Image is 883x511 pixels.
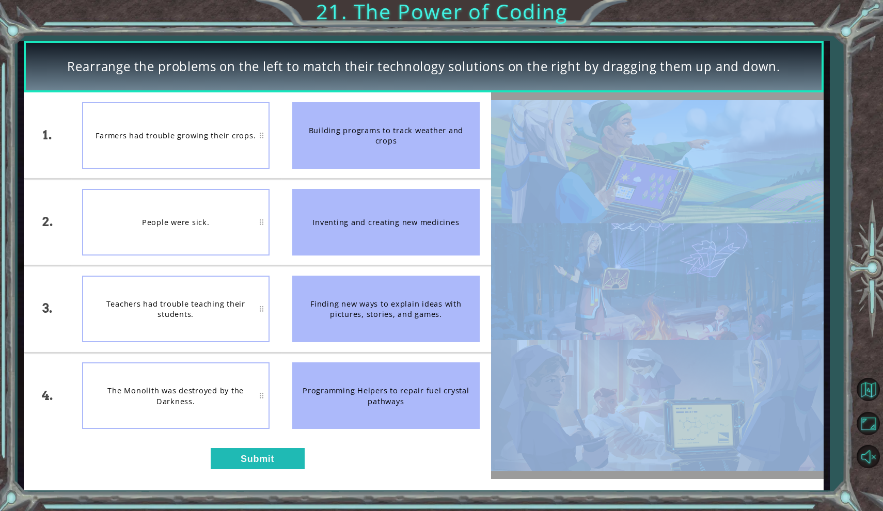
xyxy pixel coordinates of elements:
button: Maximize Browser [853,408,883,438]
div: Finding new ways to explain ideas with pictures, stories, and games. [292,276,480,342]
div: Teachers had trouble teaching their students. [82,276,270,342]
img: Interactive Art [491,100,824,471]
div: 2. [24,179,70,265]
div: 1. [24,92,70,178]
span: Rearrange the problems on the left to match their technology solutions on the right by dragging t... [67,58,780,75]
button: Submit [211,448,305,469]
div: People were sick. [82,189,270,255]
div: Programming Helpers to repair fuel crystal pathways [292,362,480,429]
button: Back to Map [853,374,883,404]
div: Inventing and creating new medicines [292,189,480,255]
div: 4. [24,353,70,439]
div: Building programs to track weather and crops [292,102,480,169]
a: Back to Map [853,373,883,407]
div: 3. [24,266,70,352]
div: Farmers had trouble growing their crops. [82,102,270,169]
button: Unmute [853,441,883,471]
div: The Monolith was destroyed by the Darkness. [82,362,270,429]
